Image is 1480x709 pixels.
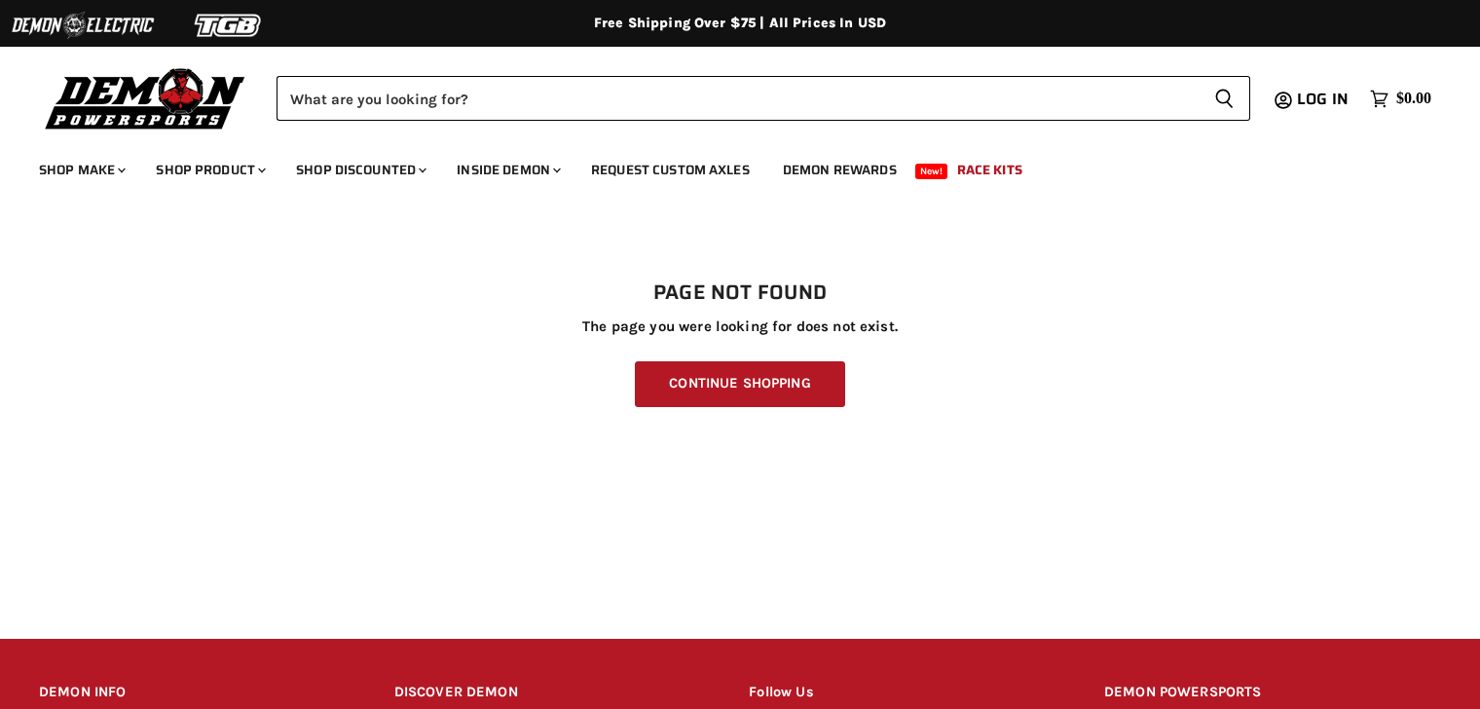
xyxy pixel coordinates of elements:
[576,150,764,190] a: Request Custom Axles
[277,76,1199,121] input: Search
[943,150,1037,190] a: Race Kits
[442,150,573,190] a: Inside Demon
[281,150,438,190] a: Shop Discounted
[277,76,1250,121] form: Product
[24,150,137,190] a: Shop Make
[1360,85,1441,113] a: $0.00
[1297,87,1349,111] span: Log in
[915,164,948,179] span: New!
[141,150,277,190] a: Shop Product
[1396,90,1431,108] span: $0.00
[39,63,252,132] img: Demon Powersports
[39,318,1441,335] p: The page you were looking for does not exist.
[156,7,302,44] img: TGB Logo 2
[10,7,156,44] img: Demon Electric Logo 2
[1199,76,1250,121] button: Search
[39,281,1441,305] h1: Page not found
[24,142,1426,190] ul: Main menu
[768,150,911,190] a: Demon Rewards
[1288,91,1360,108] a: Log in
[635,361,844,407] a: Continue Shopping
